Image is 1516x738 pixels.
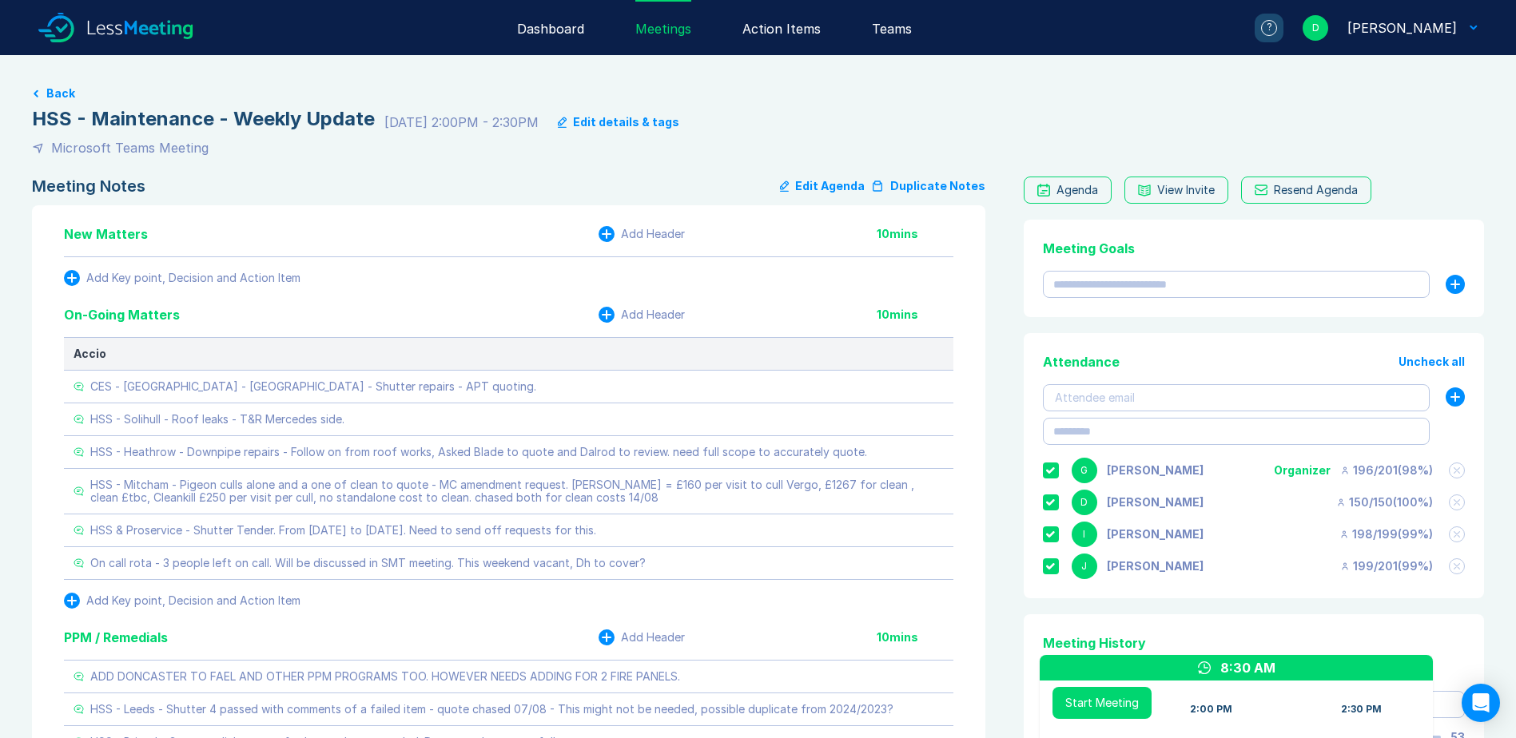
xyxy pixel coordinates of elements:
[32,87,1484,100] a: Back
[32,106,375,132] div: HSS - Maintenance - Weekly Update
[90,478,944,504] div: HSS - Mitcham - Pigeon culls alone and a one of clean to quote - MC amendment request. [PERSON_NA...
[621,308,685,321] div: Add Header
[90,557,646,569] div: On call rota - 3 people left on call. Will be discussed in SMT meeting. This weekend vacant, Dh t...
[1341,703,1382,716] div: 2:30 PM
[90,413,344,426] div: HSS - Solihull - Roof leaks - T&R Mercedes side.
[1336,496,1433,509] div: 150 / 150 ( 100 %)
[1107,528,1204,541] div: Iain Parnell
[1072,522,1097,547] div: I
[1072,553,1097,579] div: J
[1043,352,1120,371] div: Attendance
[86,272,300,284] div: Add Key point, Decision and Action Item
[1107,560,1204,573] div: Jonny Welbourn
[1235,14,1283,42] a: ?
[384,113,539,132] div: [DATE] 2:00PM - 2:30PM
[1024,177,1112,204] a: Agenda
[1043,239,1465,258] div: Meeting Goals
[1303,15,1328,41] div: D
[1190,703,1232,716] div: 2:00 PM
[1462,684,1500,722] div: Open Intercom Messenger
[1124,177,1228,204] button: View Invite
[877,308,953,321] div: 10 mins
[599,307,685,323] button: Add Header
[64,593,300,609] button: Add Key point, Decision and Action Item
[573,116,679,129] div: Edit details & tags
[46,87,75,100] button: Back
[1340,560,1433,573] div: 199 / 201 ( 99 %)
[64,628,168,647] div: PPM / Remedials
[1072,458,1097,483] div: G
[90,670,680,683] div: ADD DONCASTER TO FAEL AND OTHER PPM PROGRAMS TOO. HOWEVER NEEDS ADDING FOR 2 FIRE PANELS.
[1056,184,1098,196] div: Agenda
[1274,464,1331,477] div: Organizer
[1220,658,1275,677] div: 8:30 AM
[1043,633,1465,653] div: Meeting History
[877,228,953,240] div: 10 mins
[1261,20,1277,36] div: ?
[32,177,145,196] div: Meeting Notes
[90,380,536,393] div: CES - [GEOGRAPHIC_DATA] - [GEOGRAPHIC_DATA] - Shutter repairs - APT quoting.
[64,270,300,286] button: Add Key point, Decision and Action Item
[1347,18,1457,38] div: David Hayter
[51,138,209,157] div: Microsoft Teams Meeting
[1107,464,1204,477] div: Gemma White
[90,524,596,537] div: HSS & Proservice - Shutter Tender. From [DATE] to [DATE]. Need to send off requests for this.
[1241,177,1371,204] button: Resend Agenda
[90,446,867,458] div: HSS - Heathrow - Downpipe repairs - Follow on from roof works, Asked Blade to quote and Dalrod to...
[64,224,148,244] div: New Matters
[599,629,685,645] button: Add Header
[877,631,953,644] div: 10 mins
[780,177,865,196] button: Edit Agenda
[1274,184,1358,196] div: Resend Agenda
[558,116,679,129] button: Edit details & tags
[1157,184,1215,196] div: View Invite
[64,305,180,324] div: On-Going Matters
[1399,355,1465,368] button: Uncheck all
[599,226,685,242] button: Add Header
[871,177,985,196] button: Duplicate Notes
[1340,464,1433,477] div: 196 / 201 ( 98 %)
[1339,528,1433,541] div: 198 / 199 ( 99 %)
[1107,496,1204,509] div: David Hayter
[90,703,893,716] div: HSS - Leeds - Shutter 4 passed with comments of a failed item - quote chased 07/08 - This might n...
[1072,490,1097,515] div: D
[1052,687,1152,719] button: Start Meeting
[74,347,944,360] div: Accio
[621,631,685,644] div: Add Header
[86,594,300,607] div: Add Key point, Decision and Action Item
[621,228,685,240] div: Add Header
